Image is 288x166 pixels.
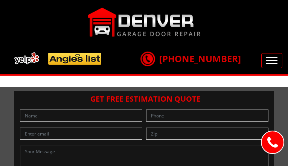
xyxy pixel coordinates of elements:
[146,110,268,122] input: Phone
[20,128,142,140] input: Enter email
[18,94,270,104] h2: Get Free Estimation Quote
[11,49,105,68] img: add.png
[138,49,157,68] img: call.png
[146,128,268,140] input: Zip
[261,53,282,68] button: Toggle navigation
[140,52,241,65] a: [PHONE_NUMBER]
[20,110,142,122] input: Name
[88,8,201,37] img: Denver.png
